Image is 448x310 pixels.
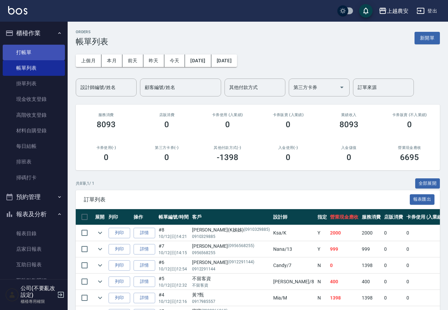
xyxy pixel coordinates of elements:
[316,209,329,225] th: 指定
[3,170,65,185] a: 掃碼打卡
[192,291,270,298] div: 黃?甄
[84,196,410,203] span: 訂單列表
[3,273,65,288] a: 互助點數明細
[76,180,94,186] p: 共 8 筆, 1 / 1
[3,60,65,76] a: 帳單列表
[327,146,371,150] h2: 入金儲值
[3,241,65,257] a: 店家日報表
[382,225,405,241] td: 0
[217,153,238,162] h3: -1398
[3,257,65,272] a: 互助日報表
[328,258,360,273] td: 0
[387,146,432,150] h2: 營業現金應收
[157,290,190,306] td: #4
[286,120,290,129] h3: 0
[376,4,411,18] button: 上越農安
[76,54,101,67] button: 上個月
[407,120,412,129] h3: 0
[328,241,360,257] td: 999
[266,113,311,117] h2: 卡券販賣 (入業績)
[410,194,435,205] button: 報表匯出
[107,209,132,225] th: 列印
[3,154,65,170] a: 排班表
[104,153,109,162] h3: 0
[192,226,270,234] div: [PERSON_NAME](K姊姊)
[157,225,190,241] td: #8
[164,153,169,162] h3: 0
[360,209,382,225] th: 服務消費
[192,259,270,266] div: [PERSON_NAME]
[3,123,65,138] a: 材料自購登錄
[3,76,65,91] a: 掛單列表
[134,228,155,238] a: 詳情
[360,258,382,273] td: 1398
[205,146,250,150] h2: 其他付款方式(-)
[8,6,27,15] img: Logo
[382,241,405,257] td: 0
[360,290,382,306] td: 1398
[405,225,446,241] td: 0
[405,274,446,290] td: 0
[272,274,315,290] td: [PERSON_NAME] /8
[95,244,105,254] button: expand row
[95,260,105,270] button: expand row
[382,274,405,290] td: 0
[21,298,55,305] p: 櫃檯專用權限
[400,153,419,162] h3: 6695
[3,226,65,241] a: 報表目錄
[192,266,270,272] p: 0912291144
[228,259,254,266] p: (0912291144)
[3,138,65,154] a: 每日結帳
[228,243,254,250] p: (0956568255)
[316,290,329,306] td: N
[164,120,169,129] h3: 0
[109,260,130,271] button: 列印
[415,32,440,44] button: 新開單
[109,228,130,238] button: 列印
[159,266,189,272] p: 10/12 (日) 12:54
[415,35,440,41] a: 新開單
[122,54,143,67] button: 前天
[3,107,65,123] a: 高階收支登錄
[93,209,107,225] th: 展開
[410,196,435,202] a: 報表匯出
[159,282,189,288] p: 10/12 (日) 12:32
[190,209,272,225] th: 客戶
[3,45,65,60] a: 打帳單
[414,5,440,17] button: 登出
[415,178,440,189] button: 全部展開
[97,120,116,129] h3: 8093
[157,209,190,225] th: 帳單編號/時間
[387,7,408,15] div: 上越農安
[192,250,270,256] p: 0956568255
[382,290,405,306] td: 0
[360,274,382,290] td: 400
[316,258,329,273] td: N
[316,241,329,257] td: Y
[316,225,329,241] td: Y
[134,260,155,271] a: 詳情
[244,226,270,234] p: (0910329885)
[95,293,105,303] button: expand row
[109,244,130,254] button: 列印
[21,285,55,298] h5: 公司(不要亂改設定)
[76,30,108,34] h2: ORDERS
[132,209,157,225] th: 操作
[382,209,405,225] th: 店販消費
[3,24,65,42] button: 櫃檯作業
[3,188,65,206] button: 預約管理
[109,293,130,303] button: 列印
[405,209,446,225] th: 卡券使用 (入業績)
[211,54,237,67] button: [DATE]
[192,275,270,282] div: 不留客資
[3,205,65,223] button: 報表及分析
[3,91,65,107] a: 現金收支登錄
[159,298,189,305] p: 10/12 (日) 12:16
[405,290,446,306] td: 0
[134,276,155,287] a: 詳情
[185,54,211,67] button: [DATE]
[95,228,105,238] button: expand row
[272,225,315,241] td: Ksa /K
[328,274,360,290] td: 400
[157,258,190,273] td: #6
